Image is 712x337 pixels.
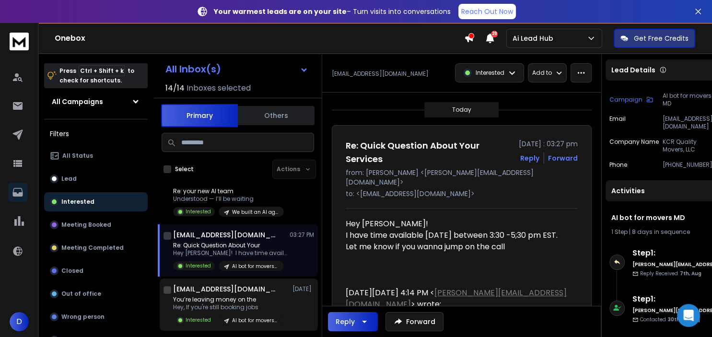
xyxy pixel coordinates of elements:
[173,284,279,294] h1: [EMAIL_ADDRESS][DOMAIN_NAME]
[44,215,148,234] button: Meeting Booked
[44,261,148,280] button: Closed
[61,313,105,321] p: Wrong person
[55,33,464,44] h1: Onebox
[173,230,279,240] h1: [EMAIL_ADDRESS][DOMAIN_NAME]
[609,161,627,169] p: Phone
[336,317,355,326] div: Reply
[640,316,700,323] p: Contacted
[61,267,83,275] p: Closed
[187,82,251,94] h3: Inboxes selected
[640,270,701,277] p: Reply Received
[332,70,429,78] p: [EMAIL_ADDRESS][DOMAIN_NAME]
[346,241,570,253] div: Let me know if you wanna jump on the call
[346,230,570,241] div: I have time available [DATE] between 3:30 -5;30 pm EST.
[532,69,552,77] p: Add to
[44,127,148,140] h3: Filters
[548,153,578,163] div: Forward
[44,169,148,188] button: Lead
[346,168,578,187] p: from: [PERSON_NAME] <[PERSON_NAME][EMAIL_ADDRESS][DOMAIN_NAME]>
[44,146,148,165] button: All Status
[346,189,578,198] p: to: <[EMAIL_ADDRESS][DOMAIN_NAME]>
[476,69,504,77] p: Interested
[173,242,288,249] p: Re: Quick Question About Your
[44,238,148,257] button: Meeting Completed
[668,316,700,323] span: 30th, [DATE]
[10,33,29,50] img: logo
[79,65,125,76] span: Ctrl + Shift + k
[385,312,444,331] button: Forward
[52,97,103,106] h1: All Campaigns
[61,290,101,298] p: Out of office
[634,34,689,43] p: Get Free Credits
[232,209,278,216] p: We built an AI agent
[680,270,701,277] span: 7th, Aug
[214,7,451,16] p: – Turn visits into conversations
[61,175,77,183] p: Lead
[173,249,288,257] p: Hey [PERSON_NAME]! I have time available
[609,138,659,153] p: Company Name
[165,64,221,74] h1: All Inbox(s)
[513,34,557,43] p: Ai Lead Hub
[611,228,628,236] span: 1 Step
[458,4,516,19] a: Reach Out Now
[44,92,148,111] button: All Campaigns
[614,29,695,48] button: Get Free Credits
[609,96,642,104] p: Campaign
[292,285,314,293] p: [DATE]
[10,312,29,331] button: D
[290,231,314,239] p: 03:27 PM
[677,304,700,327] div: Open Intercom Messenger
[173,296,284,303] p: You’re leaving money on the
[44,192,148,211] button: Interested
[519,139,578,149] p: [DATE] : 03:27 pm
[346,139,513,166] h1: Re: Quick Question About Your Services
[609,92,653,107] button: Campaign
[609,115,626,130] p: Email
[61,198,94,206] p: Interested
[173,187,284,195] p: Re: your new AI team
[232,317,278,324] p: AI bot for movers [GEOGRAPHIC_DATA]
[611,65,655,75] p: Lead Details
[59,66,134,85] p: Press to check for shortcuts.
[186,316,211,324] p: Interested
[61,221,111,229] p: Meeting Booked
[158,59,316,79] button: All Inbox(s)
[328,312,378,331] button: Reply
[346,287,567,310] a: [PERSON_NAME][EMAIL_ADDRESS][DOMAIN_NAME]
[238,105,315,126] button: Others
[232,263,278,270] p: AI bot for movers MD
[186,262,211,269] p: Interested
[186,208,211,215] p: Interested
[461,7,513,16] p: Reach Out Now
[346,287,570,310] div: [DATE][DATE] 4:14 PM < > wrote:
[491,31,498,37] span: 29
[161,104,238,127] button: Primary
[175,165,194,173] label: Select
[44,307,148,326] button: Wrong person
[632,228,690,236] span: 8 days in sequence
[165,82,185,94] span: 14 / 14
[214,7,347,16] strong: Your warmest leads are on your site
[173,195,284,203] p: Understood — I’ll be waiting
[452,106,471,114] p: Today
[62,152,93,160] p: All Status
[44,284,148,303] button: Out of office
[520,153,539,163] button: Reply
[61,244,124,252] p: Meeting Completed
[173,303,284,311] p: Hey, If you're still booking jobs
